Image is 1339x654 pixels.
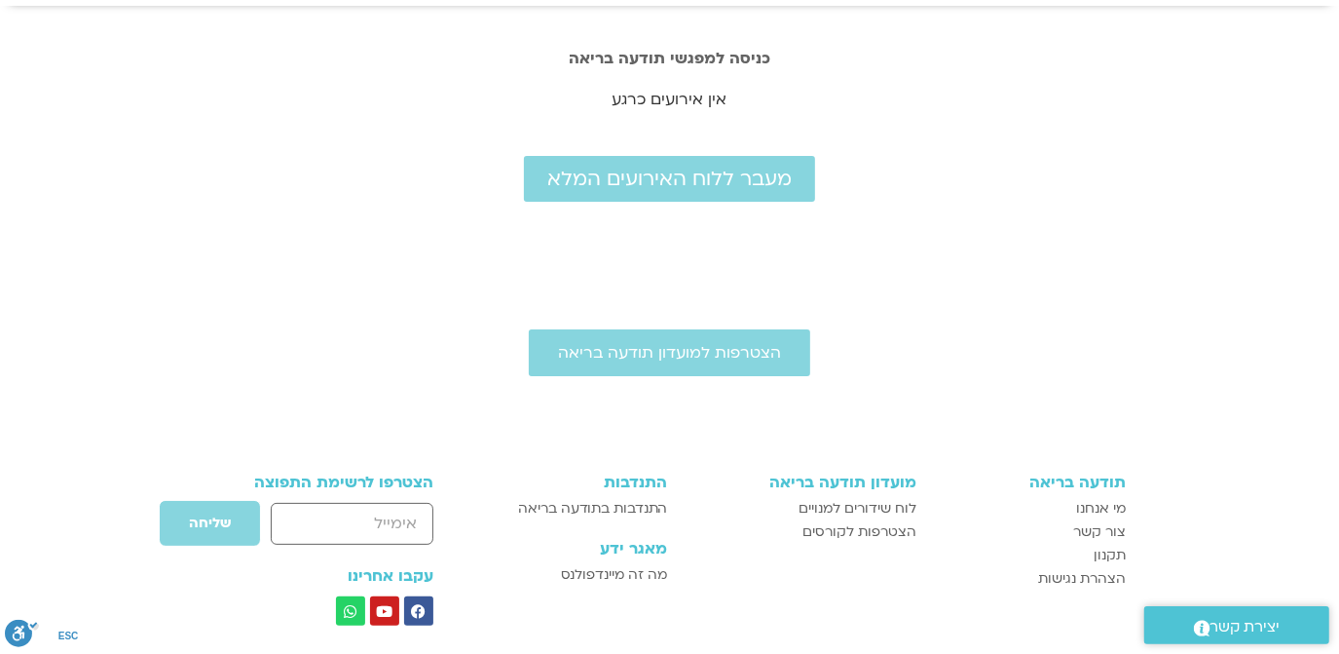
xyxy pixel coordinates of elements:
a: צור קשר [936,520,1127,544]
h3: תודעה בריאה [936,474,1127,491]
h3: עקבו אחרינו [213,567,434,585]
a: מעבר ללוח האירועים המלא [524,156,815,202]
h3: מועדון תודעה בריאה [688,474,916,491]
a: הצהרת נגישות [936,567,1127,591]
a: יצירת קשר [1144,606,1329,644]
a: לוח שידורים למנויים [688,497,916,520]
span: שליחה [189,516,231,531]
form: טופס חדש [213,500,434,557]
span: צור קשר [1074,520,1127,544]
span: הצטרפות למועדון תודעה בריאה [558,344,781,362]
span: התנדבות בתודעה בריאה [519,497,668,520]
span: תקנון [1095,544,1127,567]
span: מה זה מיינדפולנס [562,563,668,587]
a: מי אנחנו [936,497,1127,520]
a: תקנון [936,544,1127,567]
a: הצטרפות למועדון תודעה בריאה [529,329,810,376]
h3: התנדבות [487,474,667,491]
a: מה זה מיינדפולנס [487,563,667,587]
span: יצירת קשר [1210,614,1281,640]
span: מי אנחנו [1077,497,1127,520]
h3: מאגר ידע [487,540,667,558]
span: הצהרת נגישות [1039,567,1127,591]
h3: הצטרפו לרשימת התפוצה [213,474,434,491]
a: הצטרפות לקורסים [688,520,916,544]
span: מעבר ללוח האירועים המלא [547,168,792,190]
h2: כניסה למפגשי תודעה בריאה [115,50,1225,67]
span: הצטרפות לקורסים [802,520,916,544]
span: לוח שידורים למנויים [799,497,916,520]
input: אימייל [271,503,433,545]
button: שליחה [159,500,261,547]
a: התנדבות בתודעה בריאה [487,497,667,520]
p: אין אירועים כרגע [115,87,1225,113]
